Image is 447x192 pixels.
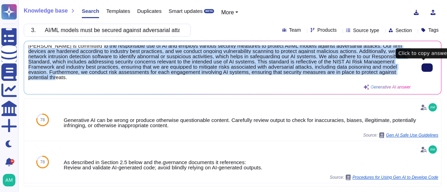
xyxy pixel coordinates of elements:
[330,175,438,180] span: Source:
[428,145,437,154] img: user
[64,160,438,170] div: As described in Section 2.5 below and the.gvernance documents it references: Review and validate ...
[353,28,379,33] span: Source type
[82,8,99,14] span: Search
[169,8,203,14] span: Smart updates
[40,160,45,164] span: 78
[204,9,214,13] div: BETA
[428,103,437,112] img: user
[386,133,438,137] span: Gen AI Safe Use Guidelines
[106,8,130,14] span: Templates
[289,28,301,32] span: Team
[1,172,20,188] button: user
[221,9,234,15] span: More
[64,117,438,128] div: Generative AI can be wrong or produce otherwise questionable content. Carefully review output to ...
[24,8,68,14] span: Knowledge base
[10,159,14,163] div: 9+
[396,28,412,33] span: Section
[28,45,411,80] span: [PERSON_NAME] is committed to the responsible use of AI and employs various security measures to ...
[28,24,183,36] input: Search a question or template...
[40,118,45,122] span: 78
[221,8,238,17] button: More
[428,28,439,32] span: Tags
[3,174,15,186] img: user
[363,132,438,138] span: Source:
[371,85,411,89] span: Generative AI answer
[137,8,162,14] span: Duplicates
[352,175,438,179] span: Procedures for Using Gen AI to Develop Code
[317,28,337,32] span: Products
